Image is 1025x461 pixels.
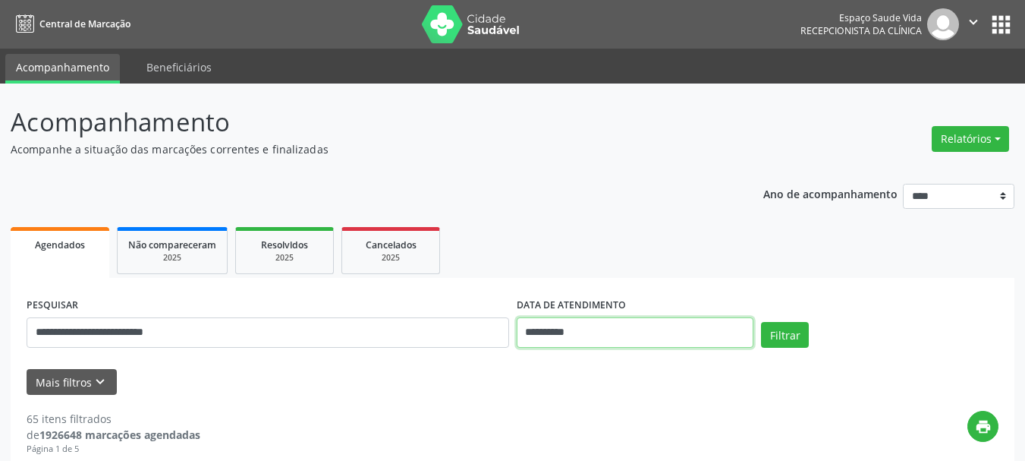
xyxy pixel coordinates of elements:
[11,11,130,36] a: Central de Marcação
[247,252,322,264] div: 2025
[27,369,117,396] button: Mais filtroskeyboard_arrow_down
[27,411,200,427] div: 65 itens filtrados
[92,374,108,390] i: keyboard_arrow_down
[27,443,200,456] div: Página 1 de 5
[128,252,216,264] div: 2025
[35,238,85,251] span: Agendados
[967,411,998,442] button: print
[761,322,809,348] button: Filtrar
[800,11,922,24] div: Espaço Saude Vida
[39,428,200,442] strong: 1926648 marcações agendadas
[927,8,959,40] img: img
[366,238,417,251] span: Cancelados
[517,294,626,317] label: DATA DE ATENDIMENTO
[261,238,308,251] span: Resolvidos
[932,126,1009,152] button: Relatórios
[959,8,988,40] button: 
[975,418,992,435] i: print
[965,14,982,30] i: 
[988,11,1014,38] button: apps
[800,24,922,37] span: Recepcionista da clínica
[763,184,898,203] p: Ano de acompanhamento
[11,103,713,141] p: Acompanhamento
[27,427,200,443] div: de
[27,294,78,317] label: PESQUISAR
[5,54,120,84] a: Acompanhamento
[39,17,130,30] span: Central de Marcação
[128,238,216,251] span: Não compareceram
[353,252,429,264] div: 2025
[11,141,713,157] p: Acompanhe a situação das marcações correntes e finalizadas
[136,54,222,81] a: Beneficiários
